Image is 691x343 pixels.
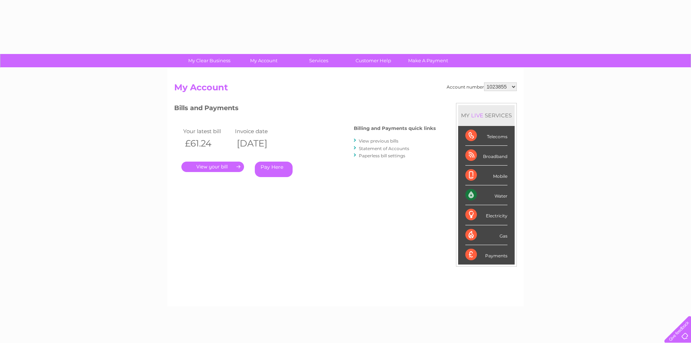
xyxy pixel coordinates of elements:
[181,162,244,172] a: .
[359,146,409,151] a: Statement of Accounts
[255,162,293,177] a: Pay Here
[354,126,436,131] h4: Billing and Payments quick links
[465,146,507,166] div: Broadband
[465,205,507,225] div: Electricity
[465,126,507,146] div: Telecoms
[181,136,233,151] th: £61.24
[180,54,239,67] a: My Clear Business
[447,82,517,91] div: Account number
[233,126,285,136] td: Invoice date
[465,166,507,185] div: Mobile
[174,103,436,116] h3: Bills and Payments
[181,126,233,136] td: Your latest bill
[470,112,485,119] div: LIVE
[174,82,517,96] h2: My Account
[359,138,398,144] a: View previous bills
[289,54,348,67] a: Services
[233,136,285,151] th: [DATE]
[465,245,507,265] div: Payments
[234,54,294,67] a: My Account
[398,54,458,67] a: Make A Payment
[465,225,507,245] div: Gas
[465,185,507,205] div: Water
[359,153,405,158] a: Paperless bill settings
[344,54,403,67] a: Customer Help
[458,105,515,126] div: MY SERVICES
